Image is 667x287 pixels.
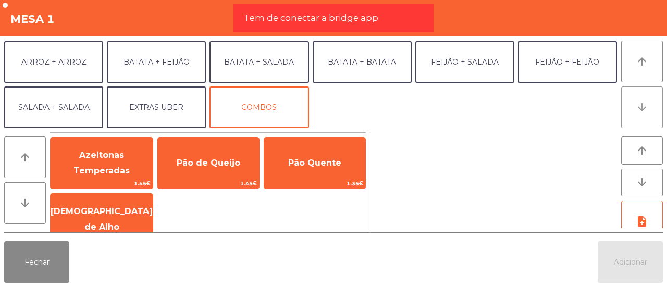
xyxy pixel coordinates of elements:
button: BATATA + FEIJÃO [107,41,206,83]
button: BATATA + SALADA [209,41,308,83]
i: arrow_upward [636,144,648,157]
button: BATATA + BATATA [313,41,412,83]
button: EXTRAS UBER [107,86,206,128]
button: arrow_upward [621,136,663,165]
i: arrow_downward [636,101,648,114]
i: arrow_upward [19,151,31,164]
span: 1.45€ [51,179,153,189]
i: arrow_downward [19,197,31,209]
span: Pão Quente [288,158,341,168]
span: Azeitonas Temperadas [73,150,130,176]
button: arrow_downward [4,182,46,224]
h4: Mesa 1 [10,11,55,27]
button: arrow_downward [621,86,663,128]
span: 1.35€ [264,179,365,189]
button: FEIJÃO + SALADA [415,41,514,83]
button: Fechar [4,241,69,283]
button: FEIJÃO + FEIJÃO [518,41,617,83]
button: note_add [621,201,663,242]
button: ARROZ + ARROZ [4,41,103,83]
i: arrow_downward [636,176,648,189]
span: 1.45€ [158,179,259,189]
button: arrow_downward [621,169,663,197]
i: note_add [636,215,648,228]
button: arrow_upward [4,136,46,178]
i: arrow_upward [636,55,648,68]
button: arrow_upward [621,41,663,82]
button: COMBOS [209,86,308,128]
button: SALADA + SALADA [4,86,103,128]
span: Pão de Queijo [177,158,240,168]
span: Tem de conectar a bridge app [244,11,378,24]
span: [DEMOGRAPHIC_DATA] de Alho [51,206,153,232]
